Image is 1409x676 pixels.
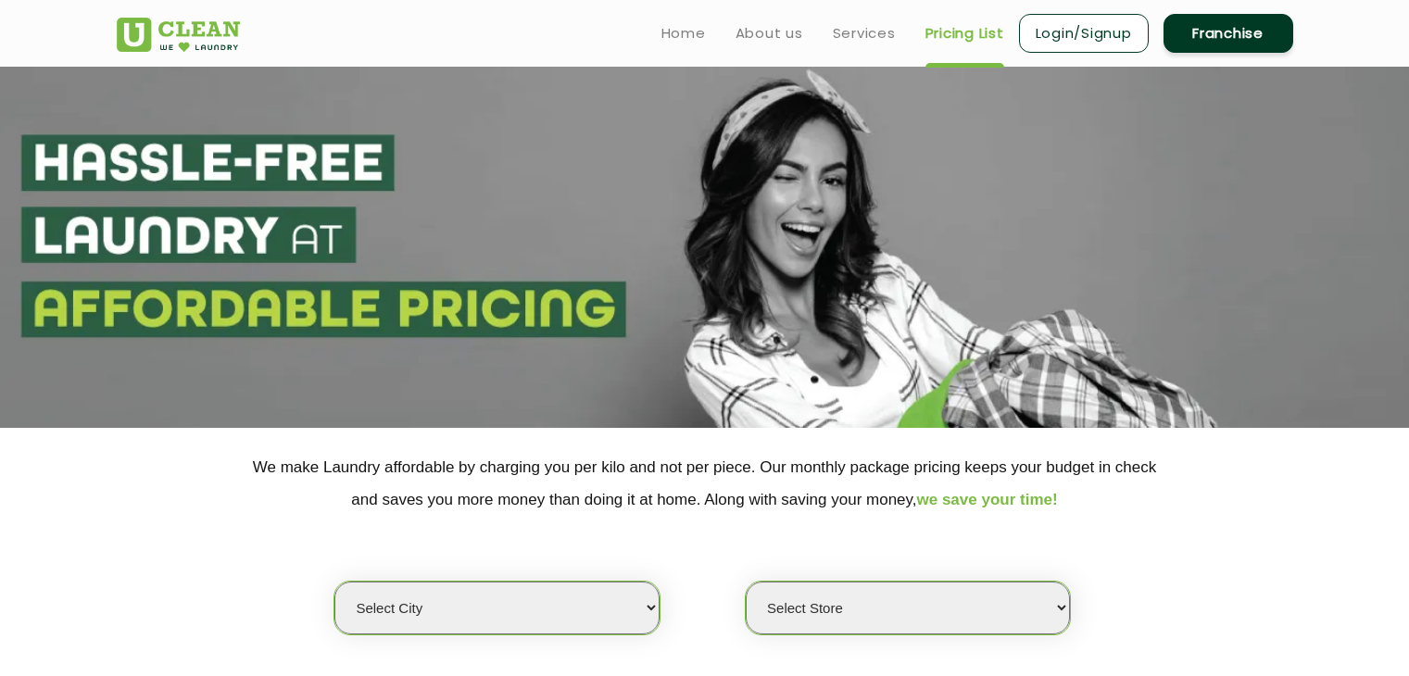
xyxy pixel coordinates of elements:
a: Services [833,22,896,44]
p: We make Laundry affordable by charging you per kilo and not per piece. Our monthly package pricin... [117,451,1293,516]
a: Login/Signup [1019,14,1149,53]
a: Home [661,22,706,44]
a: Franchise [1164,14,1293,53]
a: About us [736,22,803,44]
a: Pricing List [925,22,1004,44]
img: UClean Laundry and Dry Cleaning [117,18,240,52]
span: we save your time! [917,491,1058,508]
